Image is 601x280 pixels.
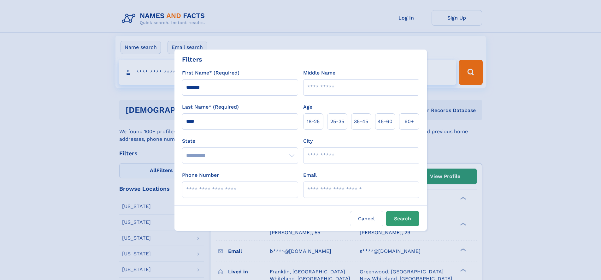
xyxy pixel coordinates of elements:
[182,55,202,64] div: Filters
[354,118,368,125] span: 35‑45
[404,118,414,125] span: 60+
[303,103,312,111] label: Age
[303,171,317,179] label: Email
[303,137,313,145] label: City
[307,118,320,125] span: 18‑25
[330,118,344,125] span: 25‑35
[182,103,239,111] label: Last Name* (Required)
[182,171,219,179] label: Phone Number
[182,69,239,77] label: First Name* (Required)
[303,69,335,77] label: Middle Name
[182,137,298,145] label: State
[378,118,392,125] span: 45‑60
[386,211,419,226] button: Search
[350,211,383,226] label: Cancel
